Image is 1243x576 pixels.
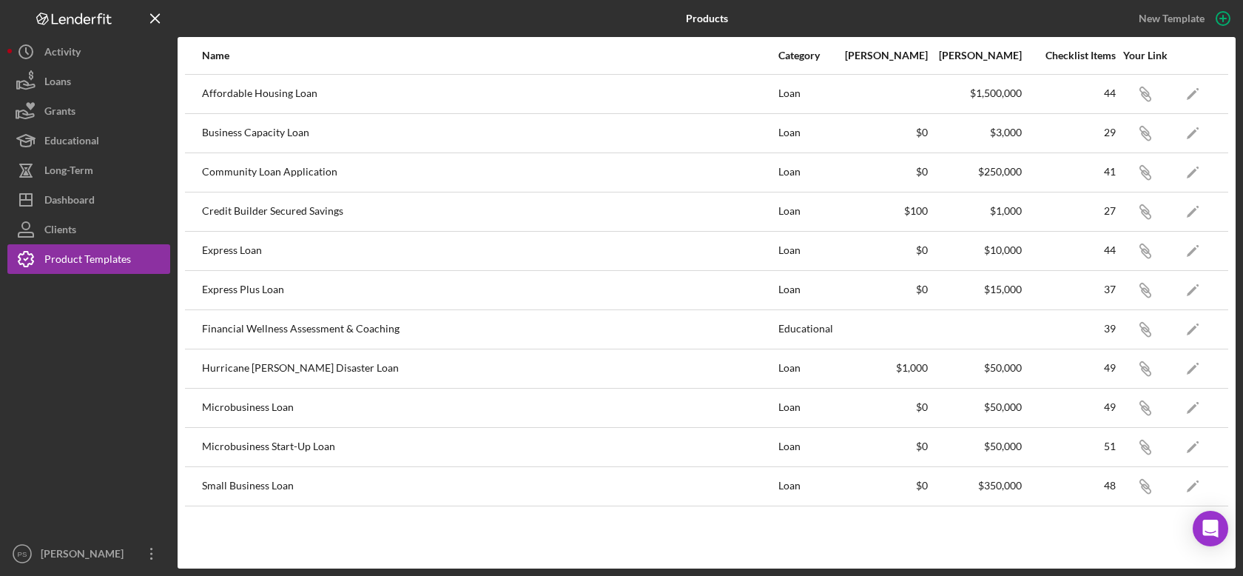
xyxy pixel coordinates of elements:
div: Hurricane [PERSON_NAME] Disaster Loan [202,350,777,387]
div: Loan [778,389,834,426]
div: $1,500,000 [929,87,1022,99]
div: $50,000 [929,362,1022,374]
div: 37 [1023,284,1116,295]
div: Long-Term [44,155,93,189]
div: Financial Wellness Assessment & Coaching [202,311,777,348]
div: $0 [835,401,928,413]
div: $100 [835,205,928,217]
div: Loan [778,468,834,505]
div: 49 [1023,362,1116,374]
div: Checklist Items [1023,50,1116,61]
button: Grants [7,96,170,126]
div: Open Intercom Messenger [1193,511,1228,546]
div: Business Capacity Loan [202,115,777,152]
button: PS[PERSON_NAME] [7,539,170,569]
div: Affordable Housing Loan [202,76,777,113]
div: $350,000 [929,480,1022,492]
text: PS [18,550,27,558]
button: Product Templates [7,244,170,274]
div: $0 [835,480,928,492]
div: Loan [778,154,834,191]
div: New Template [1139,7,1205,30]
div: $15,000 [929,284,1022,295]
div: Your Link [1117,50,1173,61]
div: 49 [1023,401,1116,413]
div: Clients [44,215,76,248]
div: $50,000 [929,441,1022,452]
button: Long-Term [7,155,170,185]
div: Community Loan Application [202,154,777,191]
div: Activity [44,37,81,70]
div: Credit Builder Secured Savings [202,193,777,230]
div: Grants [44,96,75,130]
div: Product Templates [44,244,131,278]
button: Educational [7,126,170,155]
div: Microbusiness Loan [202,389,777,426]
div: Dashboard [44,185,95,218]
div: Loan [778,272,834,309]
div: 44 [1023,87,1116,99]
div: Educational [44,126,99,159]
button: Loans [7,67,170,96]
button: New Template [1130,7,1236,30]
div: Express Plus Loan [202,272,777,309]
div: Educational [778,311,834,348]
div: $1,000 [929,205,1022,217]
div: 39 [1023,323,1116,335]
div: $250,000 [929,166,1022,178]
div: $10,000 [929,244,1022,256]
div: $0 [835,166,928,178]
div: 44 [1023,244,1116,256]
div: Microbusiness Start-Up Loan [202,429,777,466]
div: $0 [835,284,928,295]
div: Loan [778,350,834,387]
div: Category [778,50,834,61]
div: 41 [1023,166,1116,178]
button: Activity [7,37,170,67]
div: [PERSON_NAME] [835,50,928,61]
div: Small Business Loan [202,468,777,505]
div: Loan [778,193,834,230]
div: $0 [835,441,928,452]
div: $0 [835,127,928,138]
b: Products [686,13,728,24]
div: 29 [1023,127,1116,138]
div: Loans [44,67,71,100]
div: Loan [778,76,834,113]
div: 51 [1023,441,1116,452]
div: $0 [835,244,928,256]
button: Dashboard [7,185,170,215]
div: $3,000 [929,127,1022,138]
div: Loan [778,232,834,269]
button: Clients [7,215,170,244]
div: 27 [1023,205,1116,217]
div: Loan [778,115,834,152]
div: [PERSON_NAME] [929,50,1022,61]
div: 48 [1023,480,1116,492]
div: $50,000 [929,401,1022,413]
div: Express Loan [202,232,777,269]
div: Name [202,50,777,61]
div: $1,000 [835,362,928,374]
div: Loan [778,429,834,466]
div: [PERSON_NAME] [37,539,133,572]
